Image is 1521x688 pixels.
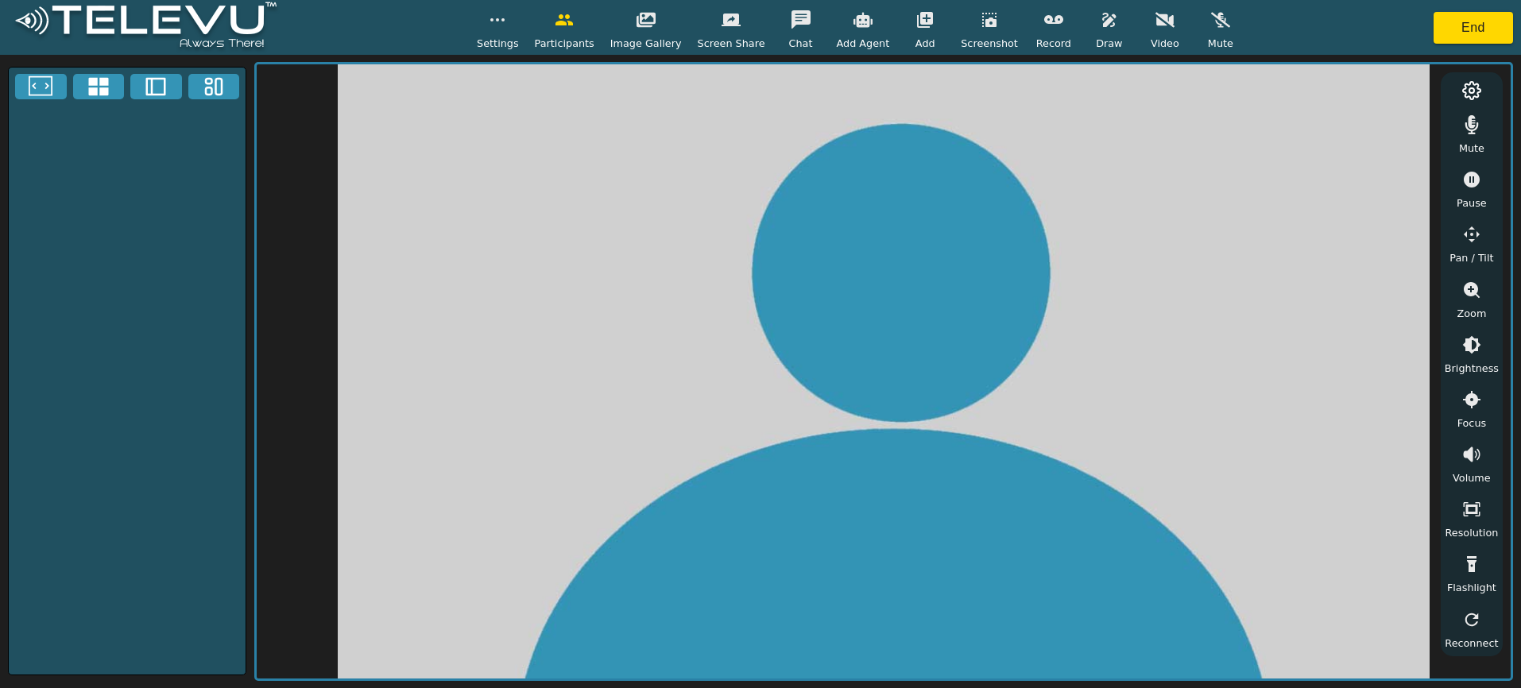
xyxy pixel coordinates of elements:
[477,36,519,51] span: Settings
[1151,36,1179,51] span: Video
[15,74,67,99] button: Fullscreen
[73,74,125,99] button: 4x4
[961,36,1018,51] span: Screenshot
[1453,470,1491,485] span: Volume
[130,74,182,99] button: Two Window Medium
[1457,306,1486,321] span: Zoom
[789,36,813,51] span: Chat
[1445,525,1498,540] span: Resolution
[1449,250,1493,265] span: Pan / Tilt
[1459,141,1484,156] span: Mute
[698,36,765,51] span: Screen Share
[1445,636,1498,651] span: Reconnect
[1447,580,1496,595] span: Flashlight
[1434,12,1513,44] button: End
[188,74,240,99] button: Three Window Medium
[1208,36,1233,51] span: Mute
[535,36,594,51] span: Participants
[1096,36,1122,51] span: Draw
[1457,416,1487,431] span: Focus
[1457,195,1487,211] span: Pause
[915,36,935,51] span: Add
[837,36,890,51] span: Add Agent
[610,36,682,51] span: Image Gallery
[1036,36,1071,51] span: Record
[1445,361,1499,376] span: Brightness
